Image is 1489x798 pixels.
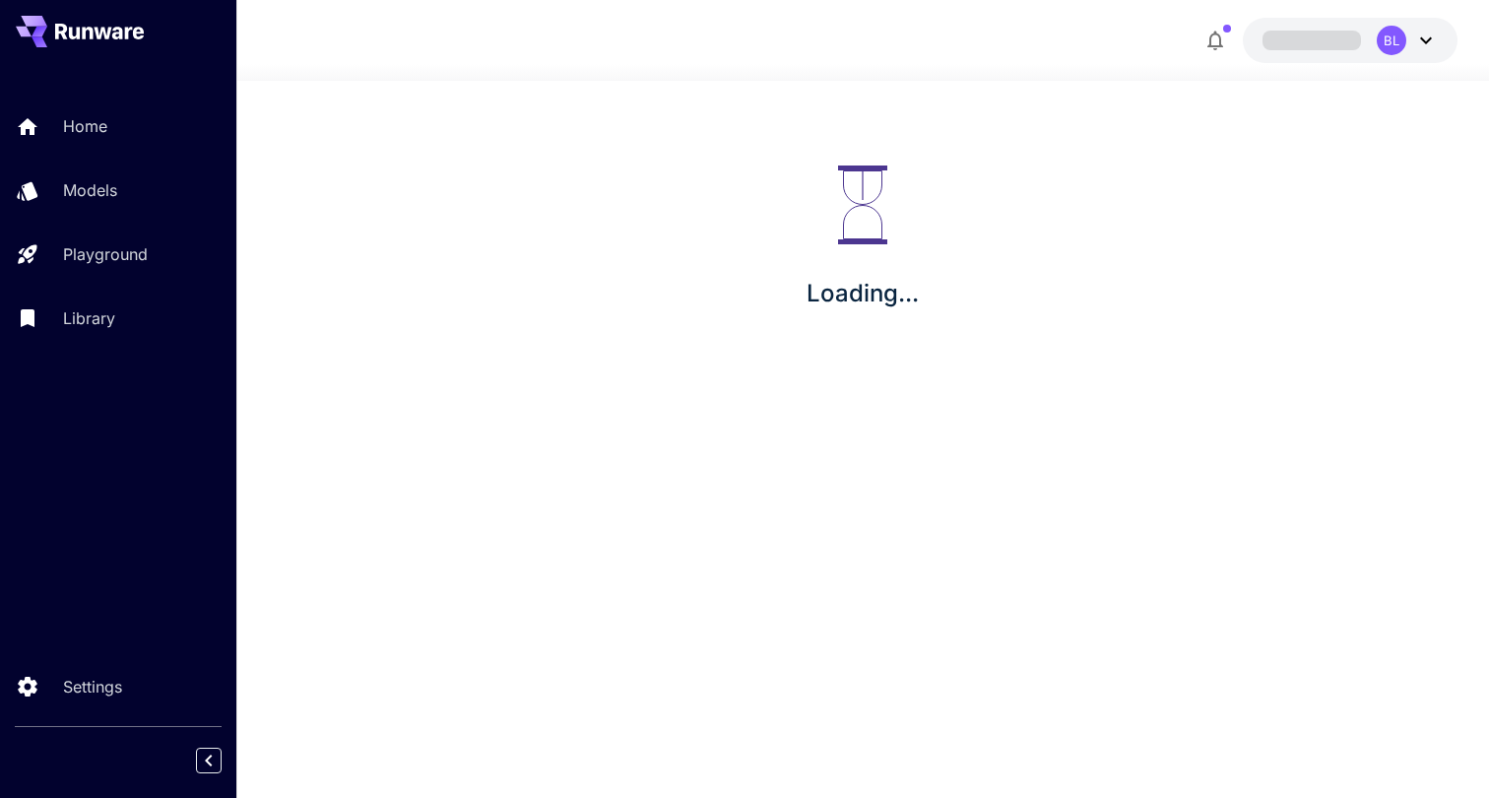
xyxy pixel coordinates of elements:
p: Settings [63,675,122,698]
p: Playground [63,242,148,266]
p: Library [63,306,115,330]
button: BL [1243,18,1457,63]
button: Collapse sidebar [196,748,222,773]
div: BL [1377,26,1406,55]
p: Models [63,178,117,202]
div: Collapse sidebar [211,743,236,778]
p: Loading... [807,276,919,311]
p: Home [63,114,107,138]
